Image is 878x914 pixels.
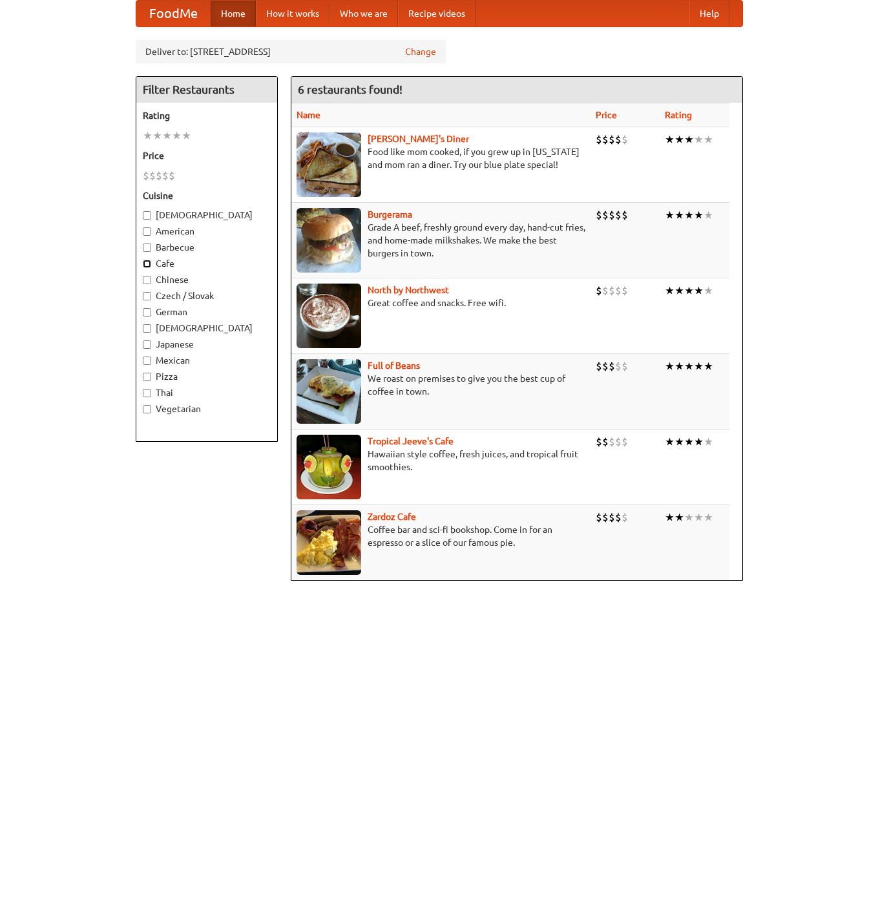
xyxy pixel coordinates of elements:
[143,306,271,318] label: German
[162,129,172,143] li: ★
[143,189,271,202] h5: Cuisine
[674,284,684,298] li: ★
[609,359,615,373] li: $
[684,359,694,373] li: ★
[615,132,622,147] li: $
[162,169,169,183] li: $
[596,284,602,298] li: $
[602,132,609,147] li: $
[136,1,211,26] a: FoodMe
[602,284,609,298] li: $
[149,169,156,183] li: $
[694,284,704,298] li: ★
[143,402,271,415] label: Vegetarian
[615,359,622,373] li: $
[297,145,585,171] p: Food like mom cooked, if you grew up in [US_STATE] and mom ran a diner. Try our blue plate special!
[398,1,476,26] a: Recipe videos
[143,354,271,367] label: Mexican
[615,510,622,525] li: $
[297,110,320,120] a: Name
[143,289,271,302] label: Czech / Slovak
[297,435,361,499] img: jeeves.jpg
[596,208,602,222] li: $
[368,285,449,295] a: North by Northwest
[602,359,609,373] li: $
[665,132,674,147] li: ★
[694,510,704,525] li: ★
[143,386,271,399] label: Thai
[211,1,256,26] a: Home
[674,132,684,147] li: ★
[615,208,622,222] li: $
[665,208,674,222] li: ★
[704,435,713,449] li: ★
[622,510,628,525] li: $
[136,77,277,103] h4: Filter Restaurants
[136,40,446,63] div: Deliver to: [STREET_ADDRESS]
[622,132,628,147] li: $
[143,405,151,413] input: Vegetarian
[297,510,361,575] img: zardoz.jpg
[694,435,704,449] li: ★
[704,208,713,222] li: ★
[172,129,182,143] li: ★
[609,435,615,449] li: $
[297,523,585,549] p: Coffee bar and sci-fi bookshop. Come in for an espresso or a slice of our famous pie.
[684,284,694,298] li: ★
[143,241,271,254] label: Barbecue
[143,257,271,270] label: Cafe
[596,110,617,120] a: Price
[665,435,674,449] li: ★
[674,435,684,449] li: ★
[297,448,585,473] p: Hawaiian style coffee, fresh juices, and tropical fruit smoothies.
[297,284,361,348] img: north.jpg
[368,436,454,446] b: Tropical Jeeve's Cafe
[143,225,271,238] label: American
[297,296,585,309] p: Great coffee and snacks. Free wifi.
[143,209,271,222] label: [DEMOGRAPHIC_DATA]
[368,360,420,371] a: Full of Beans
[143,211,151,220] input: [DEMOGRAPHIC_DATA]
[622,284,628,298] li: $
[689,1,729,26] a: Help
[665,284,674,298] li: ★
[684,132,694,147] li: ★
[609,284,615,298] li: $
[694,359,704,373] li: ★
[665,359,674,373] li: ★
[704,284,713,298] li: ★
[152,129,162,143] li: ★
[143,129,152,143] li: ★
[674,208,684,222] li: ★
[596,510,602,525] li: $
[684,208,694,222] li: ★
[368,209,412,220] a: Burgerama
[368,512,416,522] a: Zardoz Cafe
[143,324,151,333] input: [DEMOGRAPHIC_DATA]
[143,373,151,381] input: Pizza
[256,1,329,26] a: How it works
[405,45,436,58] a: Change
[143,308,151,317] input: German
[297,221,585,260] p: Grade A beef, freshly ground every day, hand-cut fries, and home-made milkshakes. We make the bes...
[297,132,361,197] img: sallys.jpg
[704,510,713,525] li: ★
[609,510,615,525] li: $
[684,510,694,525] li: ★
[596,132,602,147] li: $
[622,359,628,373] li: $
[694,208,704,222] li: ★
[143,357,151,365] input: Mexican
[143,389,151,397] input: Thai
[182,129,191,143] li: ★
[297,359,361,424] img: beans.jpg
[609,132,615,147] li: $
[297,372,585,398] p: We roast on premises to give you the best cup of coffee in town.
[704,359,713,373] li: ★
[298,83,402,96] ng-pluralize: 6 restaurants found!
[602,208,609,222] li: $
[143,109,271,122] h5: Rating
[615,284,622,298] li: $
